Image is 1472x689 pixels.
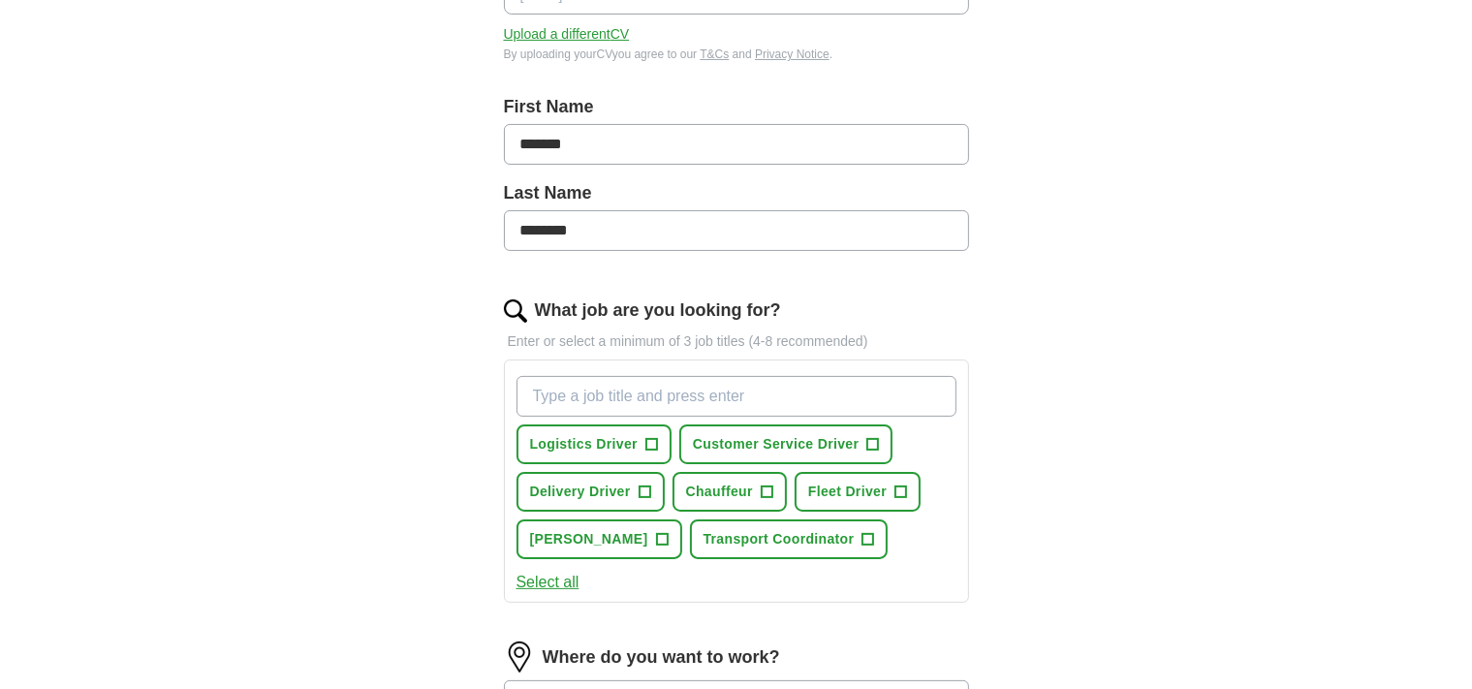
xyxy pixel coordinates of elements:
[795,472,921,512] button: Fleet Driver
[543,644,780,671] label: Where do you want to work?
[693,434,859,454] span: Customer Service Driver
[808,482,887,502] span: Fleet Driver
[517,472,665,512] button: Delivery Driver
[530,434,638,454] span: Logistics Driver
[517,571,579,594] button: Select all
[686,482,753,502] span: Chauffeur
[517,519,682,559] button: [PERSON_NAME]
[535,298,781,324] label: What job are you looking for?
[530,529,648,549] span: [PERSON_NAME]
[504,24,630,45] button: Upload a differentCV
[504,180,969,206] label: Last Name
[504,94,969,120] label: First Name
[530,482,631,502] span: Delivery Driver
[679,424,893,464] button: Customer Service Driver
[517,424,672,464] button: Logistics Driver
[700,47,729,61] a: T&Cs
[504,46,969,63] div: By uploading your CV you agree to our and .
[704,529,855,549] span: Transport Coordinator
[504,299,527,323] img: search.png
[690,519,889,559] button: Transport Coordinator
[755,47,830,61] a: Privacy Notice
[504,331,969,352] p: Enter or select a minimum of 3 job titles (4-8 recommended)
[673,472,787,512] button: Chauffeur
[504,642,535,673] img: location.png
[517,376,956,417] input: Type a job title and press enter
